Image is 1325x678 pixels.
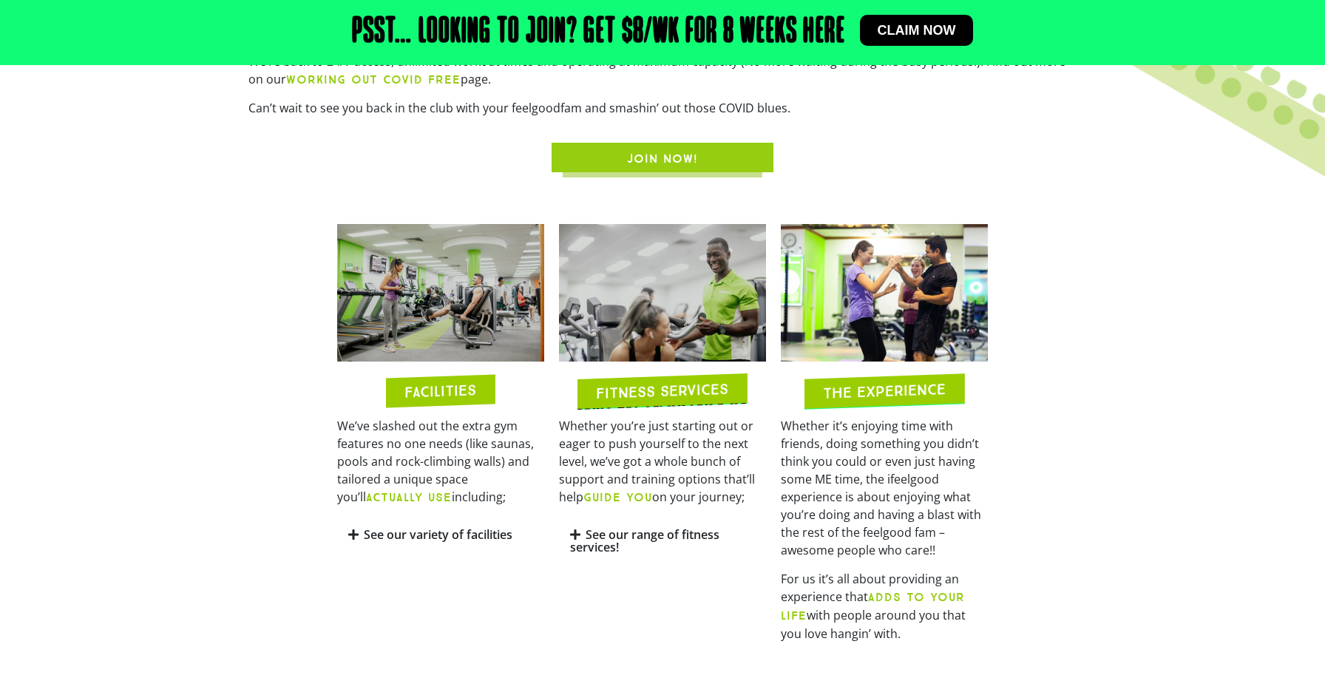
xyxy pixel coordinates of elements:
[248,52,1077,89] p: We’re back to 24/7 access, unlimited workout times and operating at maximum capacity (No more wai...
[781,417,988,559] p: Whether it’s enjoying time with friends, doing something you didn’t think you could or even just ...
[559,417,766,506] p: Whether you’re just starting out or eager to push yourself to the next level, we’ve got a whole b...
[823,382,946,401] h2: THE EXPERIENCE
[286,71,461,87] a: WORKING OUT COVID FREE
[583,490,652,504] b: GUIDE YOU
[570,526,719,555] a: See our range of fitness services!
[627,150,698,168] span: JOIN NOW!
[337,417,544,506] p: We’ve slashed out the extra gym features no one needs (like saunas, pools and rock-climbing walls...
[364,526,512,543] a: See our variety of facilities
[404,383,476,400] h2: FACILITIES
[559,518,766,565] div: See our range of fitness services!
[781,570,988,643] p: For us it’s all about providing an experience that with people around you that you love hangin’ w...
[366,490,452,504] b: ACTUALLY USE
[596,382,728,401] h2: FITNESS SERVICES
[860,15,974,46] a: Claim now
[878,24,956,37] span: Claim now
[352,15,845,50] h2: Psst… Looking to join? Get $8/wk for 8 weeks here
[337,518,544,552] div: See our variety of facilities
[248,99,1077,117] p: Can’t wait to see you back in the club with your feelgoodfam and smashin’ out those COVID blues.
[552,143,773,172] a: JOIN NOW!
[781,590,965,623] b: ADDS TO YOUR LIFE
[286,72,461,87] b: WORKING OUT COVID FREE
